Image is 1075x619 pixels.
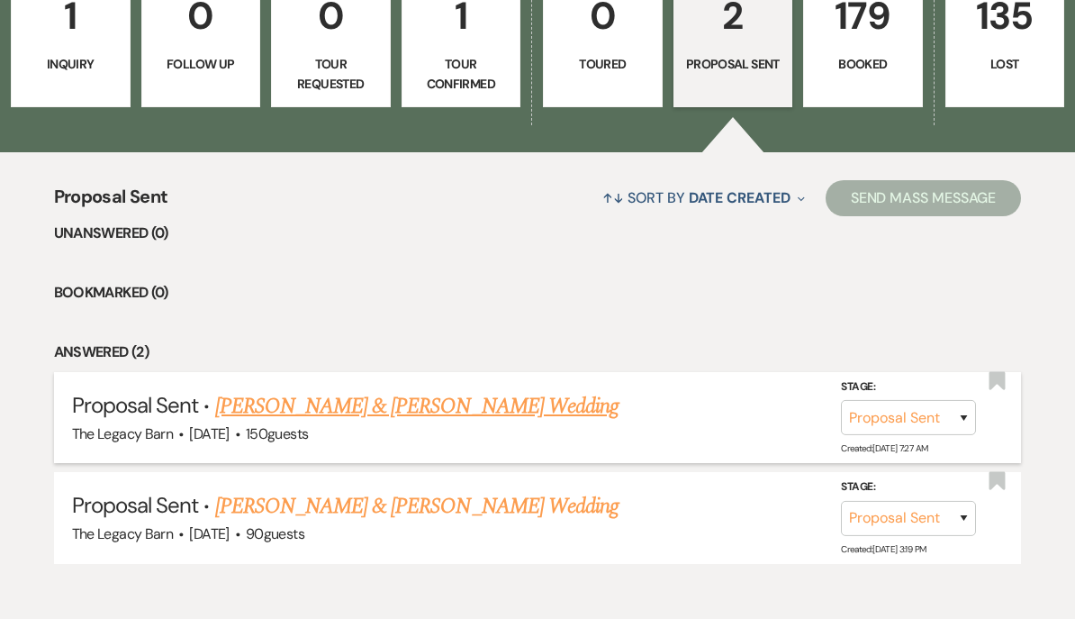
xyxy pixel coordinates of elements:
span: The Legacy Barn [72,524,173,543]
p: Tour Confirmed [413,54,510,95]
span: Created: [DATE] 7:27 AM [841,442,927,454]
li: Bookmarked (0) [54,281,1022,305]
p: Tour Requested [283,54,379,95]
span: [DATE] [189,424,229,443]
span: Proposal Sent [54,183,168,222]
a: [PERSON_NAME] & [PERSON_NAME] Wedding [215,390,619,423]
span: Created: [DATE] 3:19 PM [841,542,926,554]
p: Follow Up [153,54,249,74]
li: Answered (2) [54,341,1022,364]
p: Inquiry [23,54,119,74]
span: ↑↓ [602,188,624,207]
label: Stage: [841,378,976,397]
p: Lost [957,54,1053,74]
a: [PERSON_NAME] & [PERSON_NAME] Wedding [215,490,619,523]
span: 90 guests [246,524,304,543]
li: Unanswered (0) [54,222,1022,245]
span: Proposal Sent [72,391,199,419]
span: Date Created [689,188,790,207]
p: Toured [555,54,651,74]
span: Proposal Sent [72,491,199,519]
p: Proposal Sent [685,54,781,74]
button: Send Mass Message [826,180,1022,216]
button: Sort By Date Created [595,174,811,222]
span: 150 guests [246,424,308,443]
label: Stage: [841,478,976,497]
p: Booked [815,54,911,74]
span: [DATE] [189,524,229,543]
span: The Legacy Barn [72,424,173,443]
